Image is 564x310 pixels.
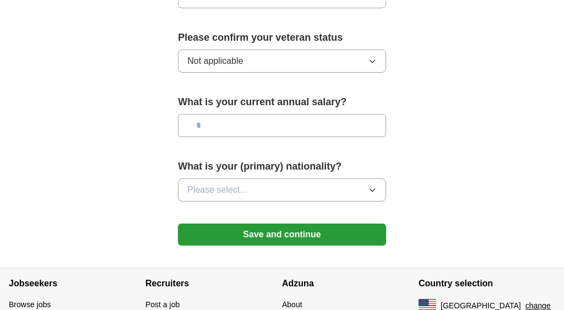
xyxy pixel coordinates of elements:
[145,300,180,309] a: Post a job
[178,30,386,45] label: Please confirm your veteran status
[187,55,243,68] span: Not applicable
[9,300,51,309] a: Browse jobs
[419,268,555,299] h4: Country selection
[282,300,302,309] a: About
[178,178,386,202] button: Please select...
[178,224,386,246] button: Save and continue
[178,95,386,110] label: What is your current annual salary?
[187,183,247,197] span: Please select...
[178,50,386,73] button: Not applicable
[178,159,386,174] label: What is your (primary) nationality?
